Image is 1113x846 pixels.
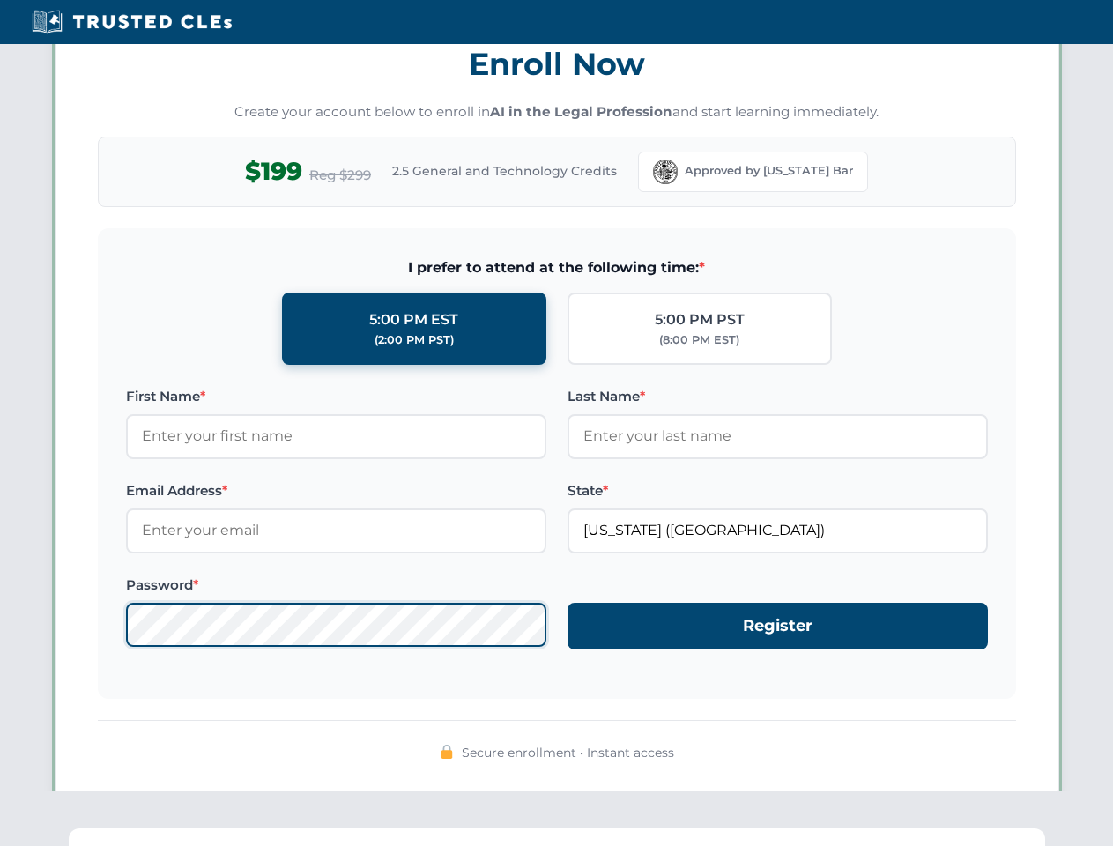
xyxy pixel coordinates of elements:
[126,386,546,407] label: First Name
[126,508,546,553] input: Enter your email
[126,480,546,501] label: Email Address
[440,745,454,759] img: 🔒
[392,161,617,181] span: 2.5 General and Technology Credits
[568,386,988,407] label: Last Name
[653,160,678,184] img: Florida Bar
[98,102,1016,122] p: Create your account below to enroll in and start learning immediately.
[98,36,1016,92] h3: Enroll Now
[568,480,988,501] label: State
[568,603,988,649] button: Register
[245,152,302,191] span: $199
[26,9,237,35] img: Trusted CLEs
[309,165,371,186] span: Reg $299
[126,575,546,596] label: Password
[462,743,674,762] span: Secure enrollment • Instant access
[685,162,853,180] span: Approved by [US_STATE] Bar
[369,308,458,331] div: 5:00 PM EST
[655,308,745,331] div: 5:00 PM PST
[126,414,546,458] input: Enter your first name
[568,508,988,553] input: Florida (FL)
[490,103,672,120] strong: AI in the Legal Profession
[126,256,988,279] span: I prefer to attend at the following time:
[568,414,988,458] input: Enter your last name
[375,331,454,349] div: (2:00 PM PST)
[659,331,739,349] div: (8:00 PM EST)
